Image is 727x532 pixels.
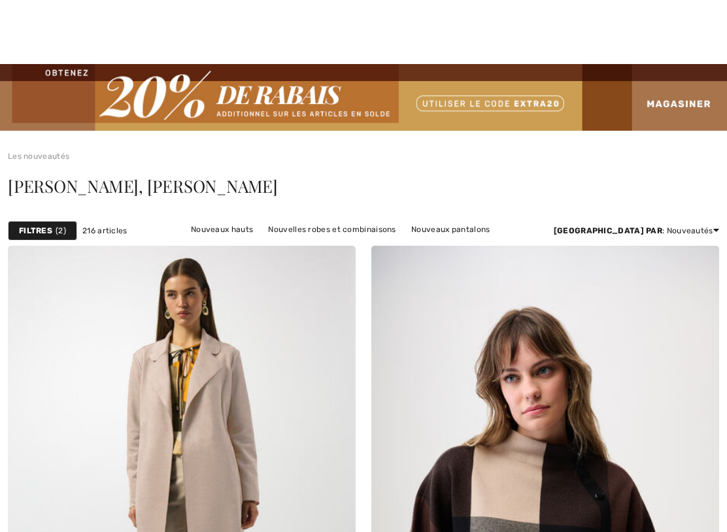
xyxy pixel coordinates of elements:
a: Nouvelles robes et combinaisons [262,221,402,238]
span: 216 articles [82,225,127,237]
span: 2 [56,225,66,237]
a: Les nouveautés [8,152,69,161]
span: [PERSON_NAME], [PERSON_NAME] [8,175,278,197]
div: : Nouveautés [554,225,719,237]
a: Nouvelles vestes et blazers [305,238,424,255]
strong: [GEOGRAPHIC_DATA] par [554,226,662,235]
strong: Filtres [19,225,52,237]
a: Nouveaux hauts [184,221,260,238]
a: Nouveaux pulls et cardigans [180,238,303,255]
a: Nouvelles jupes [427,238,501,255]
a: Nouveaux pantalons [405,221,496,238]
